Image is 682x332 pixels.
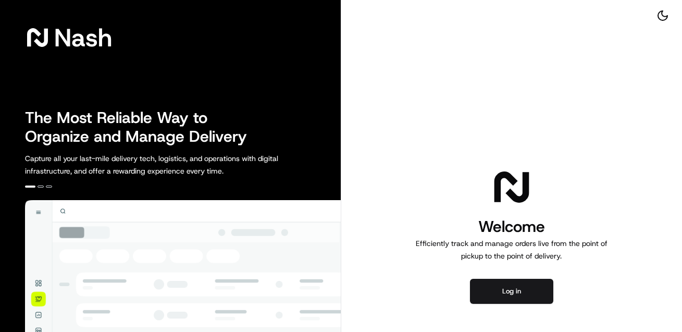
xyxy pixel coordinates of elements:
[412,216,612,237] h1: Welcome
[25,152,325,177] p: Capture all your last-mile delivery tech, logistics, and operations with digital infrastructure, ...
[470,279,553,304] button: Log in
[25,108,258,146] h2: The Most Reliable Way to Organize and Manage Delivery
[412,237,612,262] p: Efficiently track and manage orders live from the point of pickup to the point of delivery.
[54,27,112,48] span: Nash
